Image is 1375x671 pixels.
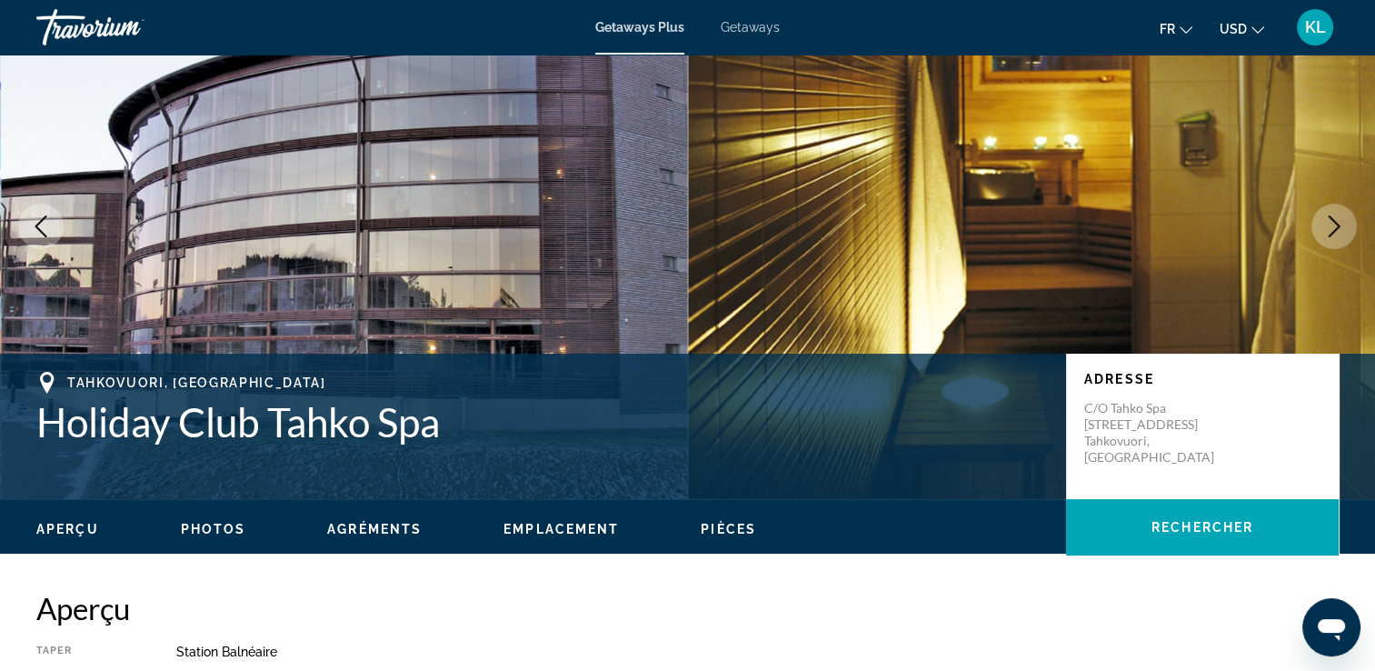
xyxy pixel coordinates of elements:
span: Emplacement [503,522,619,536]
a: Getaways Plus [595,20,684,35]
button: Previous image [18,204,64,249]
iframe: Bouton de lancement de la fenêtre de messagerie [1302,598,1360,656]
span: Agréments [327,522,422,536]
span: Tahkovuori, [GEOGRAPHIC_DATA] [67,376,326,390]
h2: Aperçu [36,590,1339,626]
button: Photos [181,521,246,537]
span: KL [1305,18,1326,36]
button: Rechercher [1066,499,1339,556]
button: Next image [1311,204,1357,249]
button: Change currency [1220,15,1264,42]
button: User Menu [1291,8,1339,46]
span: Aperçu [36,522,99,536]
button: Agréments [327,521,422,537]
div: Taper [36,645,131,659]
span: Rechercher [1151,520,1253,535]
span: Photos [181,522,246,536]
span: fr [1160,22,1175,36]
button: Pièces [701,521,756,537]
button: Emplacement [503,521,619,537]
div: Station balnéaire [176,645,1339,659]
p: Adresse [1084,372,1320,386]
button: Change language [1160,15,1192,42]
span: USD [1220,22,1247,36]
a: Getaways [721,20,780,35]
button: Aperçu [36,521,99,537]
span: Pièces [701,522,756,536]
p: c/o Tahko Spa [STREET_ADDRESS] Tahkovuori, [GEOGRAPHIC_DATA] [1084,400,1230,466]
a: Travorium [36,4,218,51]
h1: Holiday Club Tahko Spa [36,398,1048,446]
